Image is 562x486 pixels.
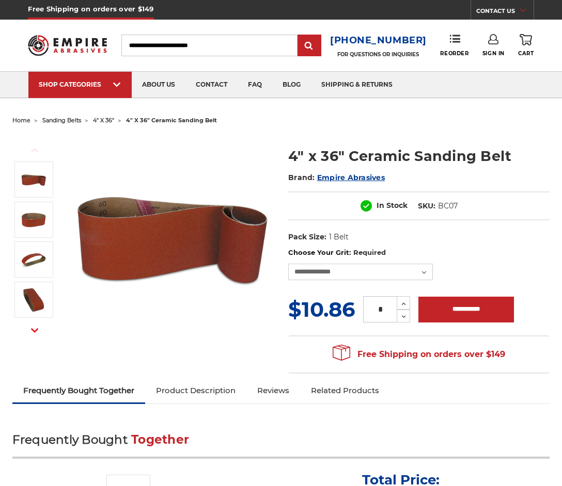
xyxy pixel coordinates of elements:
[476,5,534,20] a: CONTACT US
[288,146,550,166] h1: 4" x 36" Ceramic Sanding Belt
[12,432,128,447] span: Frequently Bought
[418,201,435,212] dt: SKU:
[246,379,300,402] a: Reviews
[440,50,469,57] span: Reorder
[329,232,349,242] dd: 1 Belt
[288,173,315,182] span: Brand:
[299,36,320,56] input: Submit
[22,139,47,161] button: Previous
[333,344,505,365] span: Free Shipping on orders over $149
[482,50,505,57] span: Sign In
[288,248,550,258] label: Choose Your Grit:
[438,201,458,212] dd: BC07
[518,34,534,57] a: Cart
[28,30,107,61] img: Empire Abrasives
[12,379,145,402] a: Frequently Bought Together
[39,80,121,88] div: SHOP CATEGORIES
[288,297,355,322] span: $10.86
[22,319,47,342] button: Next
[353,248,386,256] small: Required
[300,379,390,402] a: Related Products
[132,72,185,98] a: about us
[330,51,427,58] p: FOR QUESTIONS OR INQUIRIES
[185,72,238,98] a: contact
[21,247,46,272] img: 4" x 36" Sanding Belt - Ceramic
[288,232,326,242] dt: Pack Size:
[238,72,272,98] a: faq
[42,117,81,124] a: sanding belts
[131,432,189,447] span: Together
[377,201,408,210] span: In Stock
[21,287,46,313] img: 4" x 36" Sanding Belt - Cer
[70,135,274,338] img: 4" x 36" Ceramic Sanding Belt
[126,117,217,124] span: 4" x 36" ceramic sanding belt
[440,34,469,56] a: Reorder
[21,167,46,192] img: 4" x 36" Ceramic Sanding Belt
[330,33,427,48] a: [PHONE_NUMBER]
[21,207,46,233] img: 4" x 36" Cer Sanding Belt
[272,72,311,98] a: blog
[518,50,534,57] span: Cart
[145,379,246,402] a: Product Description
[311,72,403,98] a: shipping & returns
[317,173,385,182] a: Empire Abrasives
[12,117,30,124] a: home
[93,117,114,124] a: 4" x 36"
